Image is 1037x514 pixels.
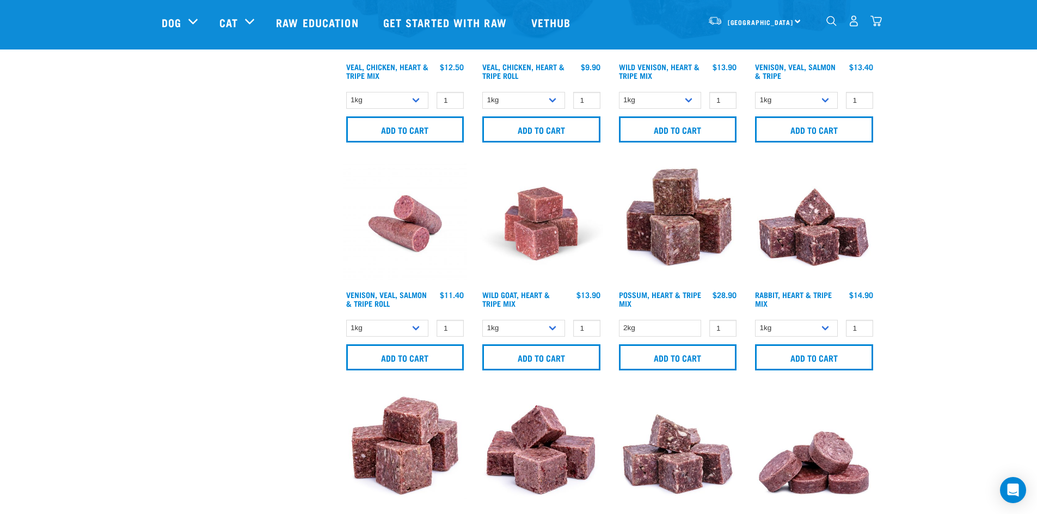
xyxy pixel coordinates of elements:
a: Get started with Raw [372,1,520,44]
input: Add to cart [346,116,464,143]
input: Add to cart [755,116,873,143]
div: $14.90 [849,290,873,299]
img: home-icon-1@2x.png [826,16,837,26]
input: 1 [437,92,464,109]
input: 1 [573,320,600,337]
img: 1152 Veal Heart Medallions 01 [752,390,876,513]
input: Add to cart [619,344,737,370]
input: 1 [709,92,737,109]
img: Venison Veal Salmon Tripe 1651 [343,162,467,286]
img: van-moving.png [708,16,722,26]
a: Veal, Chicken, Heart & Tripe Roll [482,65,564,77]
div: $13.90 [576,290,600,299]
img: 1174 Wallaby Heart Tripe Mix 01 [616,390,740,513]
img: Goat Heart Tripe 8451 [480,162,603,286]
input: 1 [709,320,737,337]
input: 1 [846,92,873,109]
input: 1 [846,320,873,337]
div: $28.90 [713,290,737,299]
img: user.png [848,15,860,27]
img: Tahr Heart Tripe Mix 01 [343,390,467,513]
a: Cat [219,14,238,30]
div: $12.50 [440,63,464,71]
input: 1 [573,92,600,109]
input: Add to cart [482,344,600,370]
a: Wild Goat, Heart & Tripe Mix [482,293,550,305]
div: Open Intercom Messenger [1000,477,1026,503]
a: Dog [162,14,181,30]
input: Add to cart [619,116,737,143]
input: 1 [437,320,464,337]
a: Wild Venison, Heart & Tripe Mix [619,65,699,77]
img: 1067 Possum Heart Tripe Mix 01 [616,162,740,286]
div: $13.40 [849,63,873,71]
input: Add to cart [755,344,873,370]
a: Raw Education [265,1,372,44]
div: $9.90 [581,63,600,71]
a: Venison, Veal, Salmon & Tripe Roll [346,293,427,305]
img: home-icon@2x.png [870,15,882,27]
a: Vethub [520,1,585,44]
a: Possum, Heart & Tripe Mix [619,293,701,305]
img: 1175 Rabbit Heart Tripe Mix 01 [752,162,876,286]
input: Add to cart [346,344,464,370]
a: Rabbit, Heart & Tripe Mix [755,293,832,305]
a: Venison, Veal, Salmon & Tripe [755,65,836,77]
div: $13.90 [713,63,737,71]
img: Cubes [480,390,603,513]
div: $11.40 [440,290,464,299]
span: [GEOGRAPHIC_DATA] [728,20,794,24]
a: Veal, Chicken, Heart & Tripe Mix [346,65,428,77]
input: Add to cart [482,116,600,143]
